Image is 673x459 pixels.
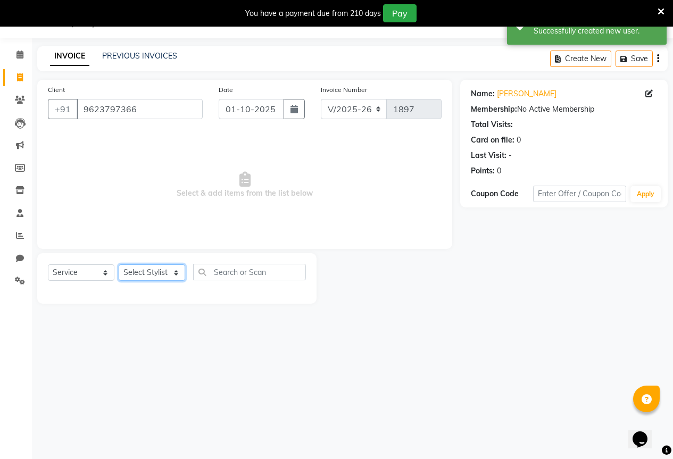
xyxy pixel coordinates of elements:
[102,51,177,61] a: PREVIOUS INVOICES
[471,119,513,130] div: Total Visits:
[48,99,78,119] button: +91
[48,132,442,238] span: Select & add items from the list below
[321,85,367,95] label: Invoice Number
[471,88,495,99] div: Name:
[471,104,657,115] div: No Active Membership
[219,85,233,95] label: Date
[471,135,514,146] div: Card on file:
[616,51,653,67] button: Save
[245,8,381,19] div: You have a payment due from 210 days
[497,165,501,177] div: 0
[517,135,521,146] div: 0
[534,26,659,37] div: Successfully created new user.
[471,165,495,177] div: Points:
[550,51,611,67] button: Create New
[193,264,306,280] input: Search or Scan
[509,150,512,161] div: -
[77,99,203,119] input: Search by Name/Mobile/Email/Code
[471,104,517,115] div: Membership:
[48,85,65,95] label: Client
[628,416,662,448] iframe: chat widget
[50,47,89,66] a: INVOICE
[497,88,556,99] a: [PERSON_NAME]
[383,4,417,22] button: Pay
[533,186,626,202] input: Enter Offer / Coupon Code
[471,150,506,161] div: Last Visit:
[630,186,661,202] button: Apply
[471,188,533,199] div: Coupon Code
